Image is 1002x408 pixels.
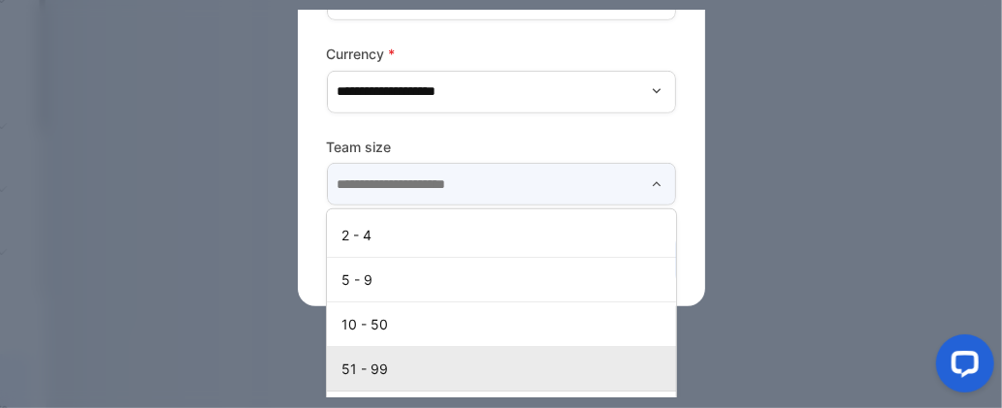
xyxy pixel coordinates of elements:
p: 51 - 99 [342,359,668,379]
p: 2 - 4 [342,225,668,245]
label: Team size [327,137,676,157]
p: 5 - 9 [342,269,668,290]
iframe: LiveChat chat widget [921,327,1002,408]
p: 10 - 50 [342,314,668,334]
label: Currency [327,44,676,64]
